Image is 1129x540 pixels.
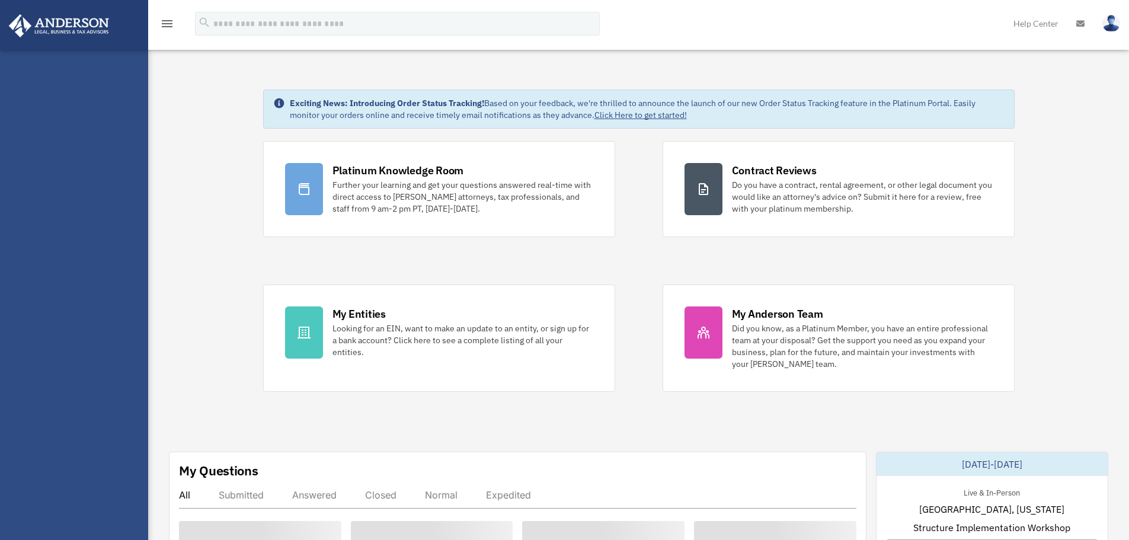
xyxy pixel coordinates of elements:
[263,285,615,392] a: My Entities Looking for an EIN, want to make an update to an entity, or sign up for a bank accoun...
[5,14,113,37] img: Anderson Advisors Platinum Portal
[877,452,1108,476] div: [DATE]-[DATE]
[179,489,190,501] div: All
[332,179,593,215] div: Further your learning and get your questions answered real-time with direct access to [PERSON_NAM...
[332,163,464,178] div: Platinum Knowledge Room
[160,17,174,31] i: menu
[179,462,258,480] div: My Questions
[292,489,337,501] div: Answered
[913,520,1070,535] span: Structure Implementation Workshop
[732,306,823,321] div: My Anderson Team
[160,21,174,31] a: menu
[486,489,531,501] div: Expedited
[219,489,264,501] div: Submitted
[663,141,1015,237] a: Contract Reviews Do you have a contract, rental agreement, or other legal document you would like...
[732,163,817,178] div: Contract Reviews
[332,322,593,358] div: Looking for an EIN, want to make an update to an entity, or sign up for a bank account? Click her...
[663,285,1015,392] a: My Anderson Team Did you know, as a Platinum Member, you have an entire professional team at your...
[198,16,211,29] i: search
[1102,15,1120,32] img: User Pic
[919,502,1064,516] span: [GEOGRAPHIC_DATA], [US_STATE]
[594,110,687,120] a: Click Here to get started!
[365,489,396,501] div: Closed
[732,322,993,370] div: Did you know, as a Platinum Member, you have an entire professional team at your disposal? Get th...
[290,98,484,108] strong: Exciting News: Introducing Order Status Tracking!
[332,306,386,321] div: My Entities
[263,141,615,237] a: Platinum Knowledge Room Further your learning and get your questions answered real-time with dire...
[290,97,1005,121] div: Based on your feedback, we're thrilled to announce the launch of our new Order Status Tracking fe...
[425,489,458,501] div: Normal
[732,179,993,215] div: Do you have a contract, rental agreement, or other legal document you would like an attorney's ad...
[954,485,1029,498] div: Live & In-Person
